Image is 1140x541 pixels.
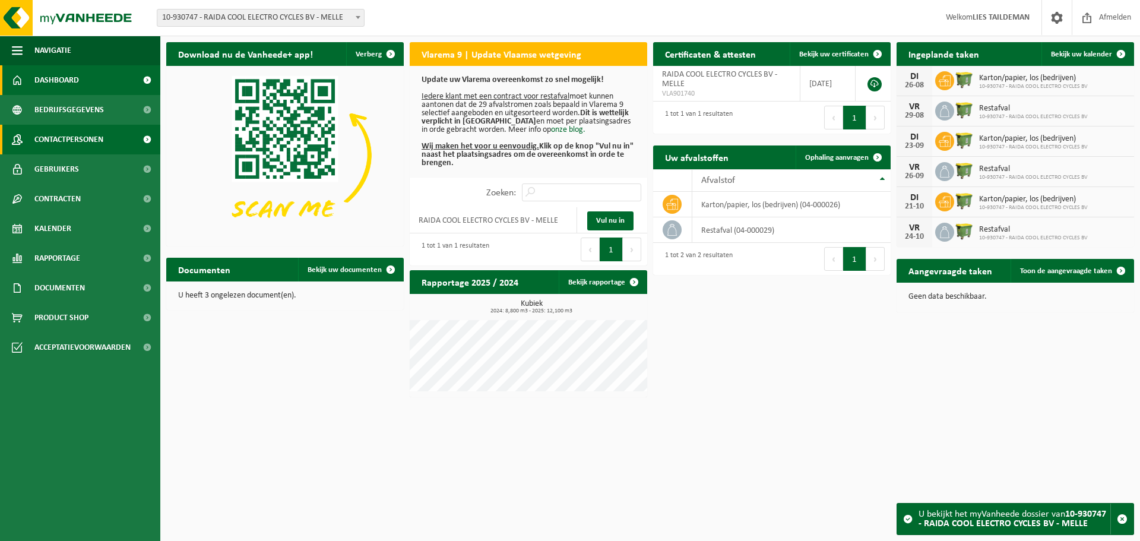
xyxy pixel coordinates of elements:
button: Next [866,247,885,271]
div: DI [902,72,926,81]
div: 1 tot 2 van 2 resultaten [659,246,733,272]
span: Documenten [34,273,85,303]
strong: LIES TAILDEMAN [973,13,1030,22]
div: U bekijkt het myVanheede dossier van [919,504,1110,534]
a: Bekijk uw certificaten [790,42,889,66]
div: VR [902,223,926,233]
button: Verberg [346,42,403,66]
a: Bekijk uw kalender [1041,42,1133,66]
h2: Certificaten & attesten [653,42,768,65]
h2: Rapportage 2025 / 2024 [410,270,530,293]
img: WB-1100-HPE-GN-50 [954,160,974,181]
span: 10-930747 - RAIDA COOL ELECTRO CYCLES BV [979,235,1088,242]
img: WB-1100-HPE-GN-50 [954,69,974,90]
span: Restafval [979,164,1088,174]
a: Vul nu in [587,211,634,230]
div: 26-09 [902,172,926,181]
p: Geen data beschikbaar. [908,293,1122,301]
span: 10-930747 - RAIDA COOL ELECTRO CYCLES BV [979,144,1088,151]
td: karton/papier, los (bedrijven) (04-000026) [692,192,891,217]
h2: Vlarema 9 | Update Vlaamse wetgeving [410,42,593,65]
span: Bekijk uw certificaten [799,50,869,58]
span: Verberg [356,50,382,58]
h2: Documenten [166,258,242,281]
div: DI [902,193,926,203]
span: Kalender [34,214,71,243]
a: Bekijk uw documenten [298,258,403,281]
span: Gebruikers [34,154,79,184]
label: Zoeken: [486,188,516,198]
span: Navigatie [34,36,71,65]
button: Next [623,238,641,261]
u: Wij maken het voor u eenvoudig. [422,142,539,151]
h2: Aangevraagde taken [897,259,1004,282]
div: 1 tot 1 van 1 resultaten [416,236,489,262]
b: Update uw Vlarema overeenkomst zo snel mogelijk! [422,75,604,84]
span: 10-930747 - RAIDA COOL ELECTRO CYCLES BV - MELLE [157,9,365,27]
b: Dit is wettelijk verplicht in [GEOGRAPHIC_DATA] [422,109,629,126]
button: Previous [824,247,843,271]
span: Toon de aangevraagde taken [1020,267,1112,275]
span: 10-930747 - RAIDA COOL ELECTRO CYCLES BV [979,204,1088,211]
span: Product Shop [34,303,88,333]
strong: 10-930747 - RAIDA COOL ELECTRO CYCLES BV - MELLE [919,510,1106,529]
p: moet kunnen aantonen dat de 29 afvalstromen zoals bepaald in Vlarema 9 selectief aangeboden en ui... [422,76,635,167]
h3: Kubiek [416,300,647,314]
span: Bekijk uw documenten [308,266,382,274]
span: Ophaling aanvragen [805,154,869,162]
span: 2024: 8,800 m3 - 2025: 12,100 m3 [416,308,647,314]
img: WB-1100-HPE-GN-50 [954,100,974,120]
div: VR [902,102,926,112]
button: Next [866,106,885,129]
b: Klik op de knop "Vul nu in" naast het plaatsingsadres om de overeenkomst in orde te brengen. [422,142,634,167]
img: WB-1100-HPE-GN-50 [954,221,974,241]
span: VLA901740 [662,89,791,99]
span: Contactpersonen [34,125,103,154]
span: Rapportage [34,243,80,273]
span: Afvalstof [701,176,735,185]
div: 29-08 [902,112,926,120]
a: Bekijk rapportage [559,270,646,294]
div: VR [902,163,926,172]
p: U heeft 3 ongelezen document(en). [178,292,392,300]
button: 1 [843,106,866,129]
td: RAIDA COOL ELECTRO CYCLES BV - MELLE [410,207,577,233]
div: 1 tot 1 van 1 resultaten [659,105,733,131]
h2: Uw afvalstoffen [653,145,740,169]
span: Karton/papier, los (bedrijven) [979,195,1088,204]
div: 26-08 [902,81,926,90]
img: WB-1100-HPE-GN-50 [954,191,974,211]
span: Bedrijfsgegevens [34,95,104,125]
h2: Ingeplande taken [897,42,991,65]
a: Toon de aangevraagde taken [1011,259,1133,283]
span: Acceptatievoorwaarden [34,333,131,362]
span: RAIDA COOL ELECTRO CYCLES BV - MELLE [662,70,777,88]
span: 10-930747 - RAIDA COOL ELECTRO CYCLES BV [979,113,1088,121]
div: DI [902,132,926,142]
u: Iedere klant met een contract voor restafval [422,92,569,101]
div: 21-10 [902,203,926,211]
button: Previous [824,106,843,129]
span: 10-930747 - RAIDA COOL ELECTRO CYCLES BV [979,83,1088,90]
div: 23-09 [902,142,926,150]
span: Restafval [979,225,1088,235]
span: Dashboard [34,65,79,95]
img: Download de VHEPlus App [166,66,404,244]
button: 1 [843,247,866,271]
button: 1 [600,238,623,261]
span: Bekijk uw kalender [1051,50,1112,58]
img: WB-1100-HPE-GN-50 [954,130,974,150]
td: [DATE] [800,66,856,102]
td: restafval (04-000029) [692,217,891,243]
span: Restafval [979,104,1088,113]
span: Contracten [34,184,81,214]
span: 10-930747 - RAIDA COOL ELECTRO CYCLES BV [979,174,1088,181]
span: Karton/papier, los (bedrijven) [979,134,1088,144]
h2: Download nu de Vanheede+ app! [166,42,325,65]
button: Previous [581,238,600,261]
div: 24-10 [902,233,926,241]
a: onze blog. [551,125,585,134]
span: Karton/papier, los (bedrijven) [979,74,1088,83]
a: Ophaling aanvragen [796,145,889,169]
span: 10-930747 - RAIDA COOL ELECTRO CYCLES BV - MELLE [157,10,364,26]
